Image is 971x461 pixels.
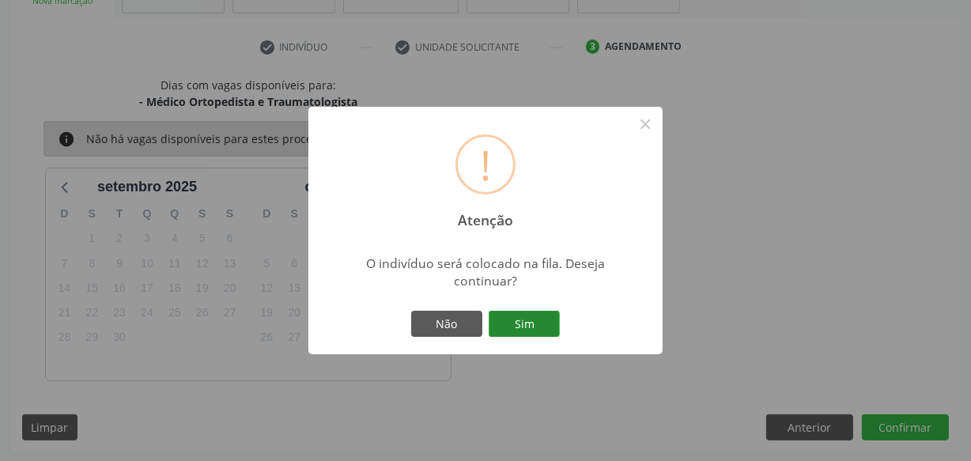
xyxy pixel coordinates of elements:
[480,137,491,192] div: !
[489,311,560,338] button: Sim
[632,111,659,138] button: Close this dialog
[444,201,527,229] h2: Atenção
[411,311,482,338] button: Não
[346,255,625,289] div: O indivíduo será colocado na fila. Deseja continuar?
